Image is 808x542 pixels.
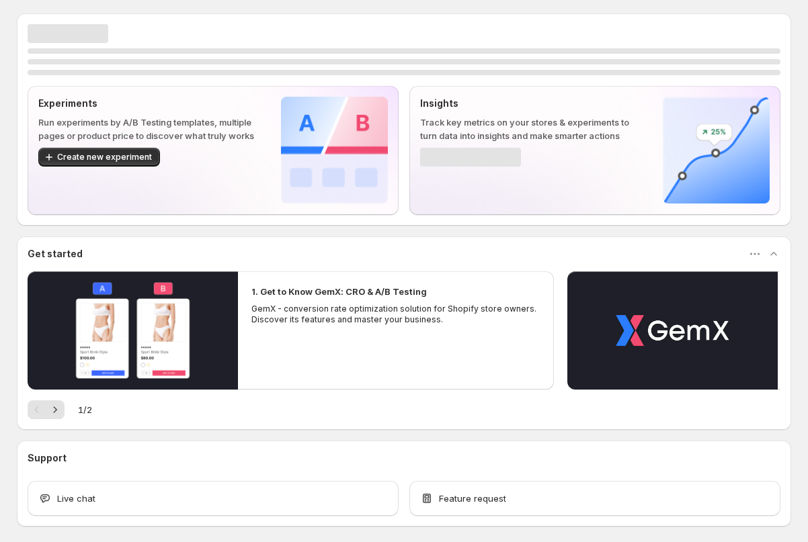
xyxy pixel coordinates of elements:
p: Run experiments by A/B Testing templates, multiple pages or product price to discover what truly ... [38,116,259,142]
span: Live chat [57,492,95,505]
h2: 1. Get to Know GemX: CRO & A/B Testing [251,285,427,298]
button: Create new experiment [38,148,160,167]
p: Track key metrics on your stores & experiments to turn data into insights and make smarter actions [420,116,641,142]
h3: Get started [28,247,83,261]
span: Feature request [439,492,506,505]
p: GemX - conversion rate optimization solution for Shopify store owners. Discover its features and ... [251,304,540,325]
button: Play video [567,271,778,390]
button: Play video [28,271,238,390]
img: Experiments [281,97,388,204]
button: Next [46,400,65,419]
h3: Support [28,451,67,465]
span: 1 / 2 [78,403,92,416]
span: Create new experiment [57,152,152,163]
p: Experiments [38,97,259,110]
p: Insights [420,97,641,110]
img: Insights [663,97,770,204]
nav: Pagination [28,400,65,419]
